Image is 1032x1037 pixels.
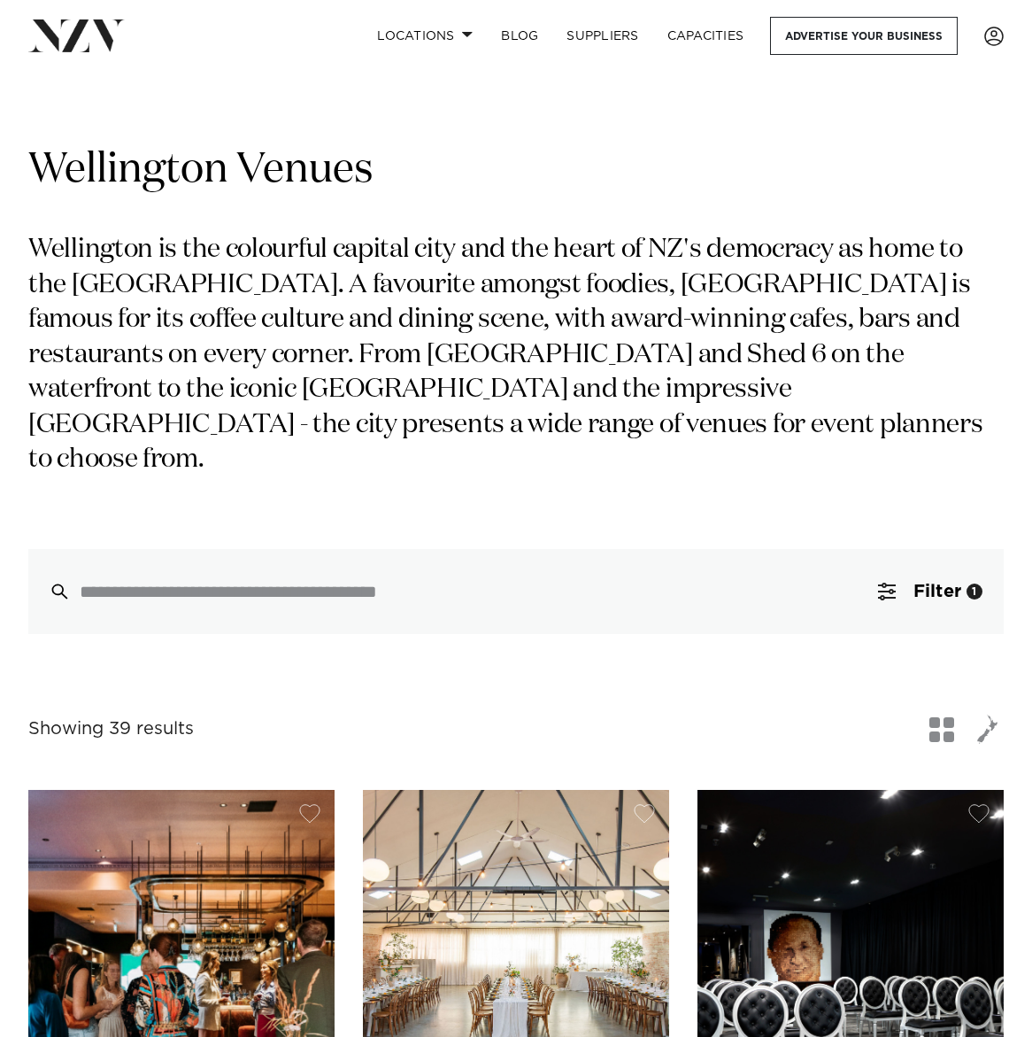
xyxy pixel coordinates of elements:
[28,716,194,743] div: Showing 39 results
[552,17,652,55] a: SUPPLIERS
[857,549,1004,634] button: Filter1
[770,17,958,55] a: Advertise your business
[28,233,1004,478] p: Wellington is the colourful capital city and the heart of NZ's democracy as home to the [GEOGRAPH...
[913,583,961,600] span: Filter
[967,584,982,600] div: 1
[28,143,1004,197] h1: Wellington Venues
[487,17,552,55] a: BLOG
[363,17,487,55] a: Locations
[28,19,125,51] img: nzv-logo.png
[653,17,759,55] a: Capacities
